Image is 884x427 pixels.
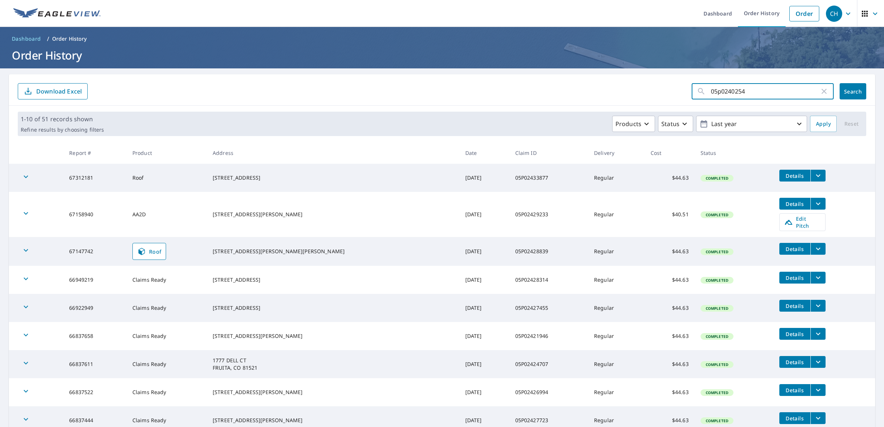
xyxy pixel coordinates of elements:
td: $44.63 [645,350,695,378]
td: Regular [588,237,645,266]
input: Address, Report #, Claim ID, etc. [711,81,820,102]
button: filesDropdownBtn-67147742 [810,243,826,255]
span: Completed [701,390,733,395]
button: detailsBtn-66949219 [779,272,810,284]
p: Order History [52,35,87,43]
a: Order [789,6,819,21]
button: filesDropdownBtn-67312181 [810,170,826,182]
button: filesDropdownBtn-66837611 [810,356,826,368]
button: detailsBtn-67312181 [779,170,810,182]
td: $44.63 [645,378,695,406]
td: 66922949 [63,294,126,322]
td: 66837658 [63,322,126,350]
td: 05P02426994 [509,378,588,406]
td: Claims Ready [126,322,207,350]
h1: Order History [9,48,875,63]
td: [DATE] [459,237,509,266]
span: Completed [701,418,733,423]
td: $44.63 [645,164,695,192]
button: Apply [810,116,837,132]
span: Details [784,359,806,366]
td: [DATE] [459,378,509,406]
span: Details [784,274,806,281]
p: 1-10 of 51 records shown [21,115,104,123]
td: Claims Ready [126,266,207,294]
td: AA2D [126,192,207,237]
td: Regular [588,322,645,350]
button: filesDropdownBtn-67158940 [810,198,826,210]
td: Claims Ready [126,350,207,378]
button: Last year [696,116,807,132]
td: 67147742 [63,237,126,266]
span: Completed [701,176,733,181]
span: Details [784,172,806,179]
td: [DATE] [459,350,509,378]
div: [STREET_ADDRESS] [213,276,453,284]
a: Dashboard [9,33,44,45]
span: Details [784,245,806,253]
button: filesDropdownBtn-66837658 [810,328,826,340]
button: detailsBtn-66922949 [779,300,810,312]
td: Regular [588,378,645,406]
button: detailsBtn-66837522 [779,384,810,396]
td: 66837522 [63,378,126,406]
span: Details [784,200,806,207]
button: detailsBtn-66837444 [779,412,810,424]
div: [STREET_ADDRESS] [213,304,453,312]
td: 05P02429233 [509,192,588,237]
td: 67158940 [63,192,126,237]
td: 67312181 [63,164,126,192]
span: Search [846,88,860,95]
td: Regular [588,192,645,237]
p: Last year [708,118,795,131]
li: / [47,34,49,43]
th: Status [695,142,773,164]
td: 05P02428314 [509,266,588,294]
nav: breadcrumb [9,33,875,45]
button: Products [612,116,655,132]
button: Download Excel [18,83,88,99]
span: Completed [701,362,733,367]
div: [STREET_ADDRESS][PERSON_NAME] [213,211,453,218]
div: [STREET_ADDRESS][PERSON_NAME] [213,417,453,424]
td: Claims Ready [126,378,207,406]
div: [STREET_ADDRESS][PERSON_NAME] [213,332,453,340]
span: Details [784,302,806,309]
td: $44.63 [645,237,695,266]
td: Roof [126,164,207,192]
td: 05P02424707 [509,350,588,378]
span: Edit Pitch [784,215,821,229]
span: Dashboard [12,35,41,43]
span: Completed [701,278,733,283]
button: filesDropdownBtn-66837522 [810,384,826,396]
td: Regular [588,294,645,322]
td: 05P02427455 [509,294,588,322]
p: Status [661,119,679,128]
span: Apply [816,119,831,129]
span: Details [784,415,806,422]
span: Roof [137,247,162,256]
td: Regular [588,266,645,294]
span: Completed [701,334,733,339]
td: $44.63 [645,266,695,294]
div: 1777 DELL CT FRUITA, CO 81521 [213,357,453,372]
span: Details [784,387,806,394]
div: [STREET_ADDRESS][PERSON_NAME][PERSON_NAME] [213,248,453,255]
td: 66949219 [63,266,126,294]
button: filesDropdownBtn-66949219 [810,272,826,284]
td: [DATE] [459,164,509,192]
span: Completed [701,306,733,311]
button: detailsBtn-67147742 [779,243,810,255]
a: Edit Pitch [779,213,826,231]
td: [DATE] [459,192,509,237]
td: $40.51 [645,192,695,237]
div: [STREET_ADDRESS] [213,174,453,182]
button: detailsBtn-66837611 [779,356,810,368]
th: Date [459,142,509,164]
span: Completed [701,212,733,217]
th: Product [126,142,207,164]
td: 05P02421946 [509,322,588,350]
a: Roof [132,243,166,260]
img: EV Logo [13,8,101,19]
span: Details [784,331,806,338]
